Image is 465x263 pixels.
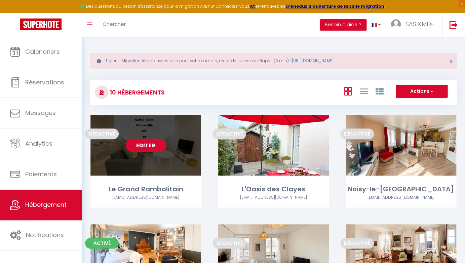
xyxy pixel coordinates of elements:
[103,21,126,28] span: Chercher
[320,19,366,31] button: Besoin d'aide ?
[5,3,26,23] button: Ouvrir le widget de chat LiveChat
[340,238,374,249] span: Désactivé
[346,184,456,194] div: Noisy-le-[GEOGRAPHIC_DATA]
[90,184,201,194] div: Le Grand Rambolitain
[212,128,246,139] span: Désactivé
[346,194,456,201] div: Airbnb
[449,59,453,65] button: Close
[108,85,165,100] h3: 10 Hébergements
[375,85,383,97] a: Vue par Groupe
[344,85,352,97] a: Vue en Box
[25,200,67,209] span: Hébergement
[20,18,62,30] img: Super Booking
[391,19,401,29] img: ...
[386,13,442,37] a: ... SAS KMDE
[285,3,384,9] a: créneaux d'ouverture de la salle migration
[292,58,334,64] a: [URL][DOMAIN_NAME]
[405,20,434,28] span: SAS KMDE
[340,128,374,139] span: Désactivé
[449,57,453,66] span: ×
[85,128,119,139] span: Désactivé
[449,21,458,29] img: logout
[25,109,56,117] span: Messages
[25,78,64,86] span: Réservations
[26,231,64,239] span: Notifications
[396,85,448,98] button: Actions
[218,184,328,194] div: L'Oasis des Clayes
[90,194,201,201] div: Airbnb
[25,170,57,178] span: Paiements
[126,139,166,152] a: Editer
[359,85,367,97] a: Vue en Liste
[90,53,457,69] div: Urgent : Migration Airbnb nécessaire pour votre compte, merci de suivre ces étapes (5 min) -
[212,238,246,249] span: Désactivé
[218,194,328,201] div: Airbnb
[25,139,52,148] span: Analytics
[249,3,256,9] a: ICI
[85,238,119,249] span: Activé
[98,13,131,37] a: Chercher
[25,47,60,56] span: Calendriers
